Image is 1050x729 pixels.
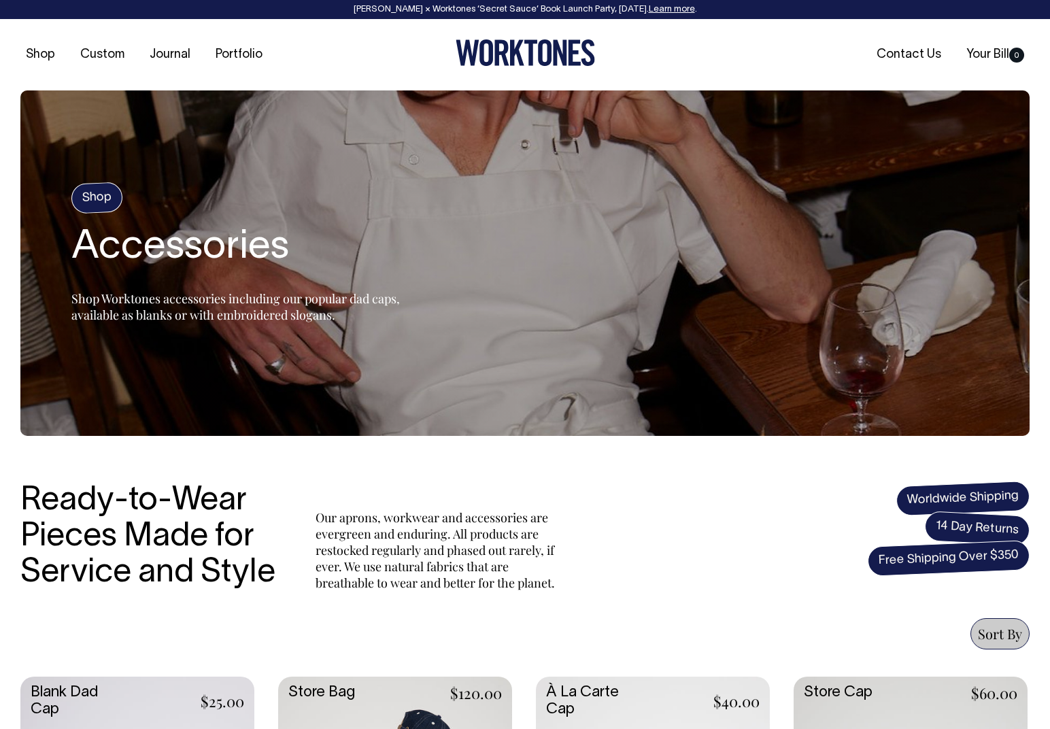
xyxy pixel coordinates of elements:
[20,484,286,591] h3: Ready-to-Wear Pieces Made for Service and Style
[924,511,1030,546] span: 14 Day Returns
[1009,48,1024,63] span: 0
[71,290,400,323] span: Shop Worktones accessories including our popular dad caps, available as blanks or with embroidere...
[144,44,196,66] a: Journal
[75,44,130,66] a: Custom
[867,540,1030,577] span: Free Shipping Over $350
[961,44,1030,66] a: Your Bill0
[20,44,61,66] a: Shop
[71,182,123,214] h4: Shop
[896,481,1030,516] span: Worldwide Shipping
[871,44,947,66] a: Contact Us
[71,226,411,270] h1: Accessories
[14,5,1036,14] div: [PERSON_NAME] × Worktones ‘Secret Sauce’ Book Launch Party, [DATE]. .
[316,509,560,591] p: Our aprons, workwear and accessories are evergreen and enduring. All products are restocked regul...
[210,44,268,66] a: Portfolio
[649,5,695,14] a: Learn more
[978,624,1022,643] span: Sort By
